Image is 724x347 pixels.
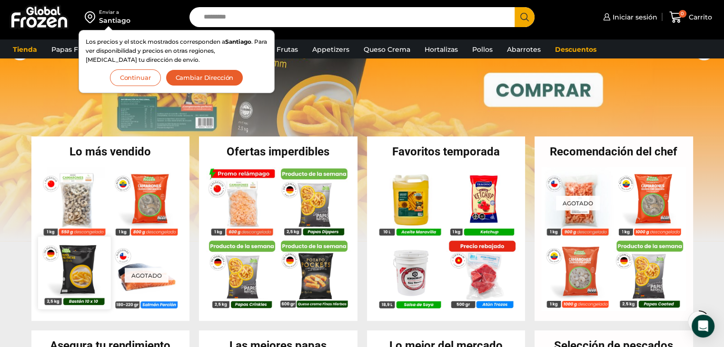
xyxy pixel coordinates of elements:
[502,40,545,58] a: Abarrotes
[199,146,357,157] h2: Ofertas imperdibles
[10,41,30,60] div: Previous slide
[31,146,190,157] h2: Lo más vendido
[535,146,693,157] h2: Recomendación del chef
[667,6,714,29] a: 0 Carrito
[99,16,130,25] div: Santiago
[556,195,600,210] p: Agotado
[47,40,98,58] a: Papas Fritas
[420,40,463,58] a: Hortalizas
[686,12,712,22] span: Carrito
[166,69,244,86] button: Cambiar Dirección
[467,40,497,58] a: Pollos
[99,9,130,16] div: Enviar a
[225,38,251,45] strong: Santiago
[85,9,99,25] img: address-field-icon.svg
[86,37,268,65] p: Los precios y el stock mostrados corresponden a . Para ver disponibilidad y precios en otras regi...
[610,12,657,22] span: Iniciar sesión
[601,8,657,27] a: Iniciar sesión
[110,69,161,86] button: Continuar
[124,268,168,283] p: Agotado
[550,40,601,58] a: Descuentos
[679,10,686,18] span: 0
[367,146,526,157] h2: Favoritos temporada
[359,40,415,58] a: Queso Crema
[694,41,714,60] div: Next slide
[515,7,535,27] button: Search button
[692,315,714,337] div: Open Intercom Messenger
[307,40,354,58] a: Appetizers
[8,40,42,58] a: Tienda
